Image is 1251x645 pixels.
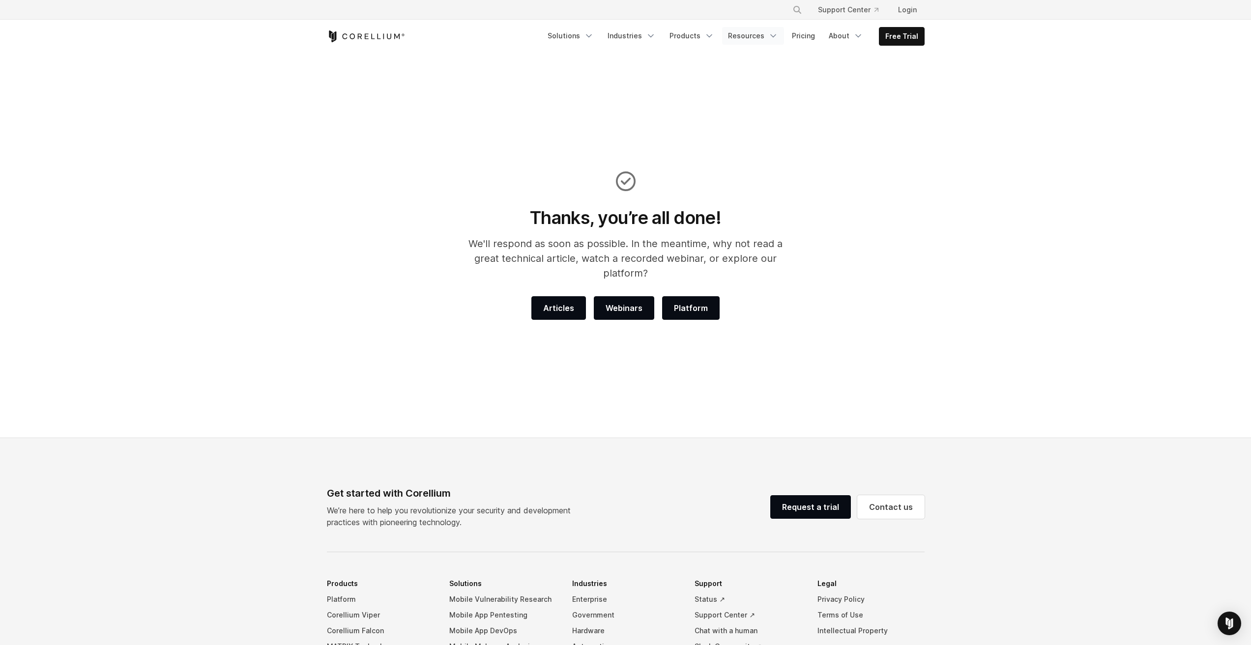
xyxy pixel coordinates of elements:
a: Resources [722,27,784,45]
p: We’re here to help you revolutionize your security and development practices with pioneering tech... [327,505,579,528]
a: Mobile App DevOps [449,623,556,639]
a: Login [890,1,925,19]
a: Free Trial [879,28,924,45]
a: Platform [327,591,434,607]
a: Industries [602,27,662,45]
p: We'll respond as soon as possible. In the meantime, why not read a great technical article, watch... [455,236,796,280]
a: Mobile Vulnerability Research [449,591,556,607]
a: Request a trial [770,495,851,519]
span: Webinars [606,302,642,314]
a: Corellium Falcon [327,623,434,639]
a: Status ↗ [695,591,802,607]
span: Platform [674,302,708,314]
a: Intellectual Property [817,623,925,639]
a: Platform [662,296,720,320]
a: Corellium Home [327,30,405,42]
a: Corellium Viper [327,607,434,623]
a: Pricing [786,27,821,45]
a: Support Center ↗ [695,607,802,623]
a: Hardware [572,623,679,639]
div: Open Intercom Messenger [1218,612,1241,635]
a: Support Center [810,1,886,19]
div: Get started with Corellium [327,486,579,501]
a: Government [572,607,679,623]
a: Chat with a human [695,623,802,639]
a: Terms of Use [817,607,925,623]
a: Enterprise [572,591,679,607]
a: Solutions [542,27,600,45]
button: Search [788,1,806,19]
span: Articles [543,302,574,314]
a: About [823,27,869,45]
a: Privacy Policy [817,591,925,607]
h1: Thanks, you’re all done! [455,207,796,228]
div: Navigation Menu [542,27,925,46]
a: Mobile App Pentesting [449,607,556,623]
div: Navigation Menu [781,1,925,19]
a: Products [664,27,720,45]
a: Contact us [857,495,925,519]
a: Webinars [594,296,654,320]
a: Articles [531,296,586,320]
